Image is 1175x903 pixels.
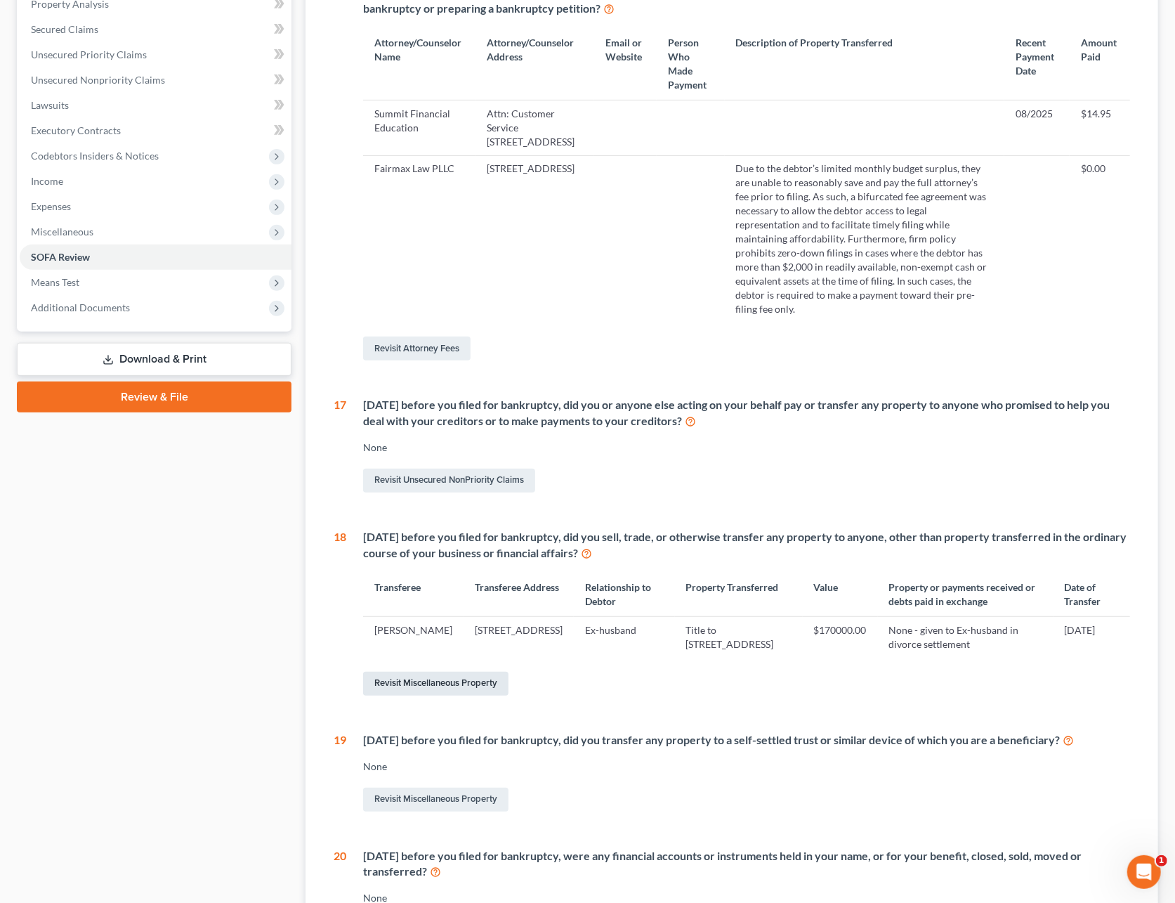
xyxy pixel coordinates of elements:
th: Attorney/Counselor Name [363,27,475,100]
td: 08/2025 [1004,100,1070,155]
a: SOFA Review [20,245,291,270]
th: Amount Paid [1070,27,1130,100]
a: Revisit Attorney Fees [363,337,471,360]
a: Revisit Unsecured NonPriority Claims [363,469,535,493]
td: [PERSON_NAME] [363,617,464,658]
a: Executory Contracts [20,118,291,143]
span: Additional Documents [31,301,130,313]
div: 18 [334,529,346,699]
th: Recent Payment Date [1004,27,1070,100]
a: Download & Print [17,343,291,376]
span: Expenses [31,200,71,212]
th: Transferee Address [464,573,574,617]
a: Unsecured Priority Claims [20,42,291,67]
th: Value [803,573,878,617]
td: $14.95 [1070,100,1130,155]
td: None - given to Ex-husband in divorce settlement [878,617,1053,658]
span: Executory Contracts [31,124,121,136]
span: 1 [1156,855,1167,866]
th: Description of Property Transferred [725,27,1004,100]
td: Fairmax Law PLLC [363,155,475,323]
iframe: Intercom live chat [1127,855,1161,889]
td: Title to [STREET_ADDRESS] [675,617,803,658]
div: 17 [334,397,346,495]
td: [DATE] [1053,617,1130,658]
span: Income [31,175,63,187]
td: Due to the debtor’s limited monthly budget surplus, they are unable to reasonably save and pay th... [725,155,1004,323]
th: Person Who Made Payment [657,27,725,100]
a: Lawsuits [20,93,291,118]
th: Property or payments received or debts paid in exchange [878,573,1053,617]
td: [STREET_ADDRESS] [475,155,594,323]
span: Means Test [31,276,79,288]
span: Codebtors Insiders & Notices [31,150,159,162]
span: Miscellaneous [31,226,93,238]
span: Secured Claims [31,23,98,35]
div: None [363,441,1130,455]
td: $0.00 [1070,155,1130,323]
span: Lawsuits [31,99,69,111]
td: [STREET_ADDRESS] [464,617,574,658]
a: Revisit Miscellaneous Property [363,672,508,696]
span: Unsecured Nonpriority Claims [31,74,165,86]
div: [DATE] before you filed for bankruptcy, did you transfer any property to a self-settled trust or ... [363,732,1130,748]
td: Summit Financial Education [363,100,475,155]
th: Attorney/Counselor Address [475,27,594,100]
th: Email or Website [594,27,657,100]
div: [DATE] before you filed for bankruptcy, were any financial accounts or instruments held in your n... [363,848,1130,881]
span: SOFA Review [31,251,90,263]
th: Relationship to Debtor [574,573,674,617]
th: Date of Transfer [1053,573,1130,617]
div: 19 [334,732,346,814]
a: Secured Claims [20,17,291,42]
div: [DATE] before you filed for bankruptcy, did you sell, trade, or otherwise transfer any property t... [363,529,1130,561]
a: Unsecured Nonpriority Claims [20,67,291,93]
a: Review & File [17,382,291,412]
th: Transferee [363,573,464,617]
div: [DATE] before you filed for bankruptcy, did you or anyone else acting on your behalf pay or trans... [363,397,1130,429]
td: Ex-husband [574,617,674,658]
td: Attn: Customer Service [STREET_ADDRESS] [475,100,594,155]
span: Unsecured Priority Claims [31,48,147,60]
a: Revisit Miscellaneous Property [363,788,508,812]
div: None [363,760,1130,774]
td: $170000.00 [803,617,878,658]
th: Property Transferred [675,573,803,617]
